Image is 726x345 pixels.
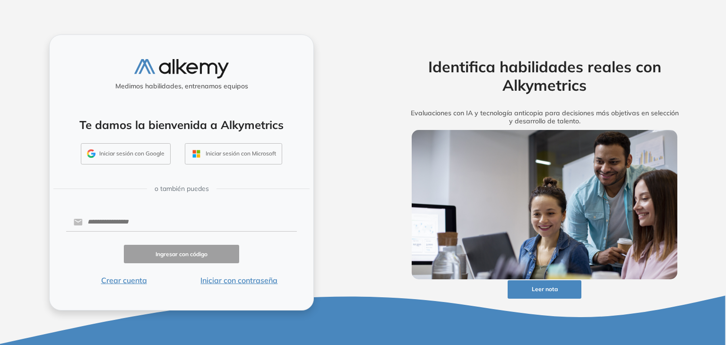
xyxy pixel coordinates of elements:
[134,59,229,78] img: logo-alkemy
[397,58,692,94] h2: Identifica habilidades reales con Alkymetrics
[81,143,171,165] button: Iniciar sesión con Google
[155,184,209,194] span: o también puedes
[62,118,301,132] h4: Te damos la bienvenida a Alkymetrics
[191,148,202,159] img: OUTLOOK_ICON
[397,109,692,125] h5: Evaluaciones con IA y tecnología anticopia para decisiones más objetivas en selección y desarroll...
[53,82,310,90] h5: Medimos habilidades, entrenamos equipos
[181,275,297,286] button: Iniciar con contraseña
[556,236,726,345] div: Widget de chat
[185,143,282,165] button: Iniciar sesión con Microsoft
[412,130,677,279] img: img-more-info
[66,275,181,286] button: Crear cuenta
[124,245,239,263] button: Ingresar con código
[556,236,726,345] iframe: Chat Widget
[508,280,581,299] button: Leer nota
[87,149,95,158] img: GMAIL_ICON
